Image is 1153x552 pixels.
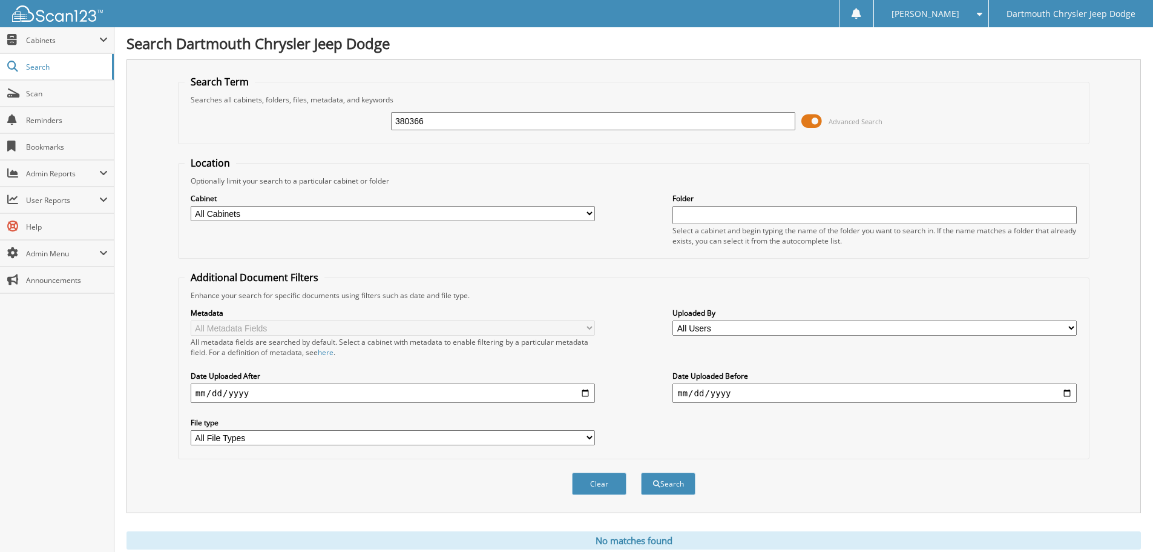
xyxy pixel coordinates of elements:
[126,33,1141,53] h1: Search Dartmouth Chrysler Jeep Dodge
[191,337,595,357] div: All metadata fields are searched by default. Select a cabinet with metadata to enable filtering b...
[191,371,595,381] label: Date Uploaded After
[672,308,1077,318] label: Uploaded By
[26,142,108,152] span: Bookmarks
[672,225,1077,246] div: Select a cabinet and begin typing the name of the folder you want to search in. If the name match...
[318,347,333,357] a: here
[26,195,99,205] span: User Reports
[26,248,99,259] span: Admin Menu
[26,222,108,232] span: Help
[126,531,1141,550] div: No matches found
[672,371,1077,381] label: Date Uploaded Before
[26,88,108,99] span: Scan
[185,75,255,88] legend: Search Term
[191,384,595,403] input: start
[185,95,1083,105] div: Searches all cabinets, folders, files, metadata, and keywords
[892,10,959,18] span: [PERSON_NAME]
[12,5,103,22] img: scan123-logo-white.svg
[1007,10,1135,18] span: Dartmouth Chrysler Jeep Dodge
[185,271,324,284] legend: Additional Document Filters
[191,193,595,204] label: Cabinet
[829,117,882,126] span: Advanced Search
[26,275,108,285] span: Announcements
[191,308,595,318] label: Metadata
[641,473,695,495] button: Search
[26,35,99,45] span: Cabinets
[185,176,1083,186] div: Optionally limit your search to a particular cabinet or folder
[26,62,106,72] span: Search
[191,417,595,428] label: File type
[185,156,236,170] legend: Location
[26,115,108,125] span: Reminders
[572,473,626,495] button: Clear
[185,290,1083,301] div: Enhance your search for specific documents using filters such as date and file type.
[672,384,1077,403] input: end
[672,193,1077,204] label: Folder
[26,168,99,179] span: Admin Reports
